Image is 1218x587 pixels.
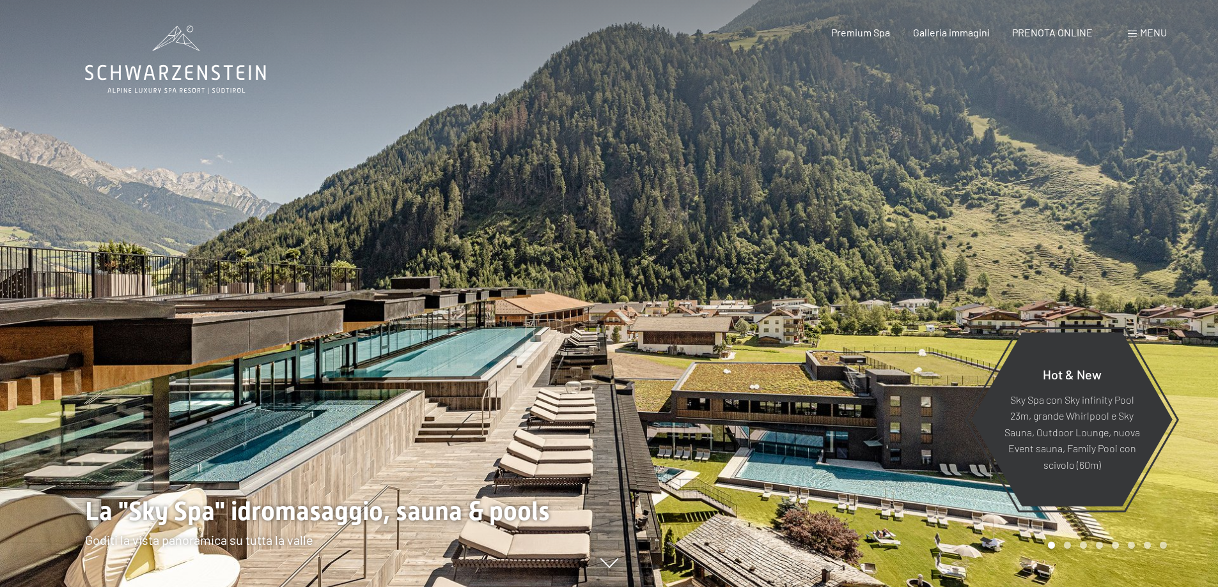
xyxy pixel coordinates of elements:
a: PRENOTA ONLINE [1012,26,1093,38]
span: Menu [1140,26,1167,38]
div: Carousel Page 4 [1096,542,1103,549]
div: Carousel Page 5 [1112,542,1119,549]
div: Carousel Page 2 [1064,542,1071,549]
a: Hot & New Sky Spa con Sky infinity Pool 23m, grande Whirlpool e Sky Sauna, Outdoor Lounge, nuova ... [971,332,1173,507]
div: Carousel Page 1 (Current Slide) [1048,542,1055,549]
div: Carousel Page 7 [1144,542,1151,549]
div: Carousel Page 8 [1160,542,1167,549]
p: Sky Spa con Sky infinity Pool 23m, grande Whirlpool e Sky Sauna, Outdoor Lounge, nuova Event saun... [1003,391,1141,473]
span: Hot & New [1043,366,1102,381]
div: Carousel Pagination [1043,542,1167,549]
a: Premium Spa [831,26,890,38]
div: Carousel Page 6 [1128,542,1135,549]
a: Galleria immagini [913,26,990,38]
div: Carousel Page 3 [1080,542,1087,549]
